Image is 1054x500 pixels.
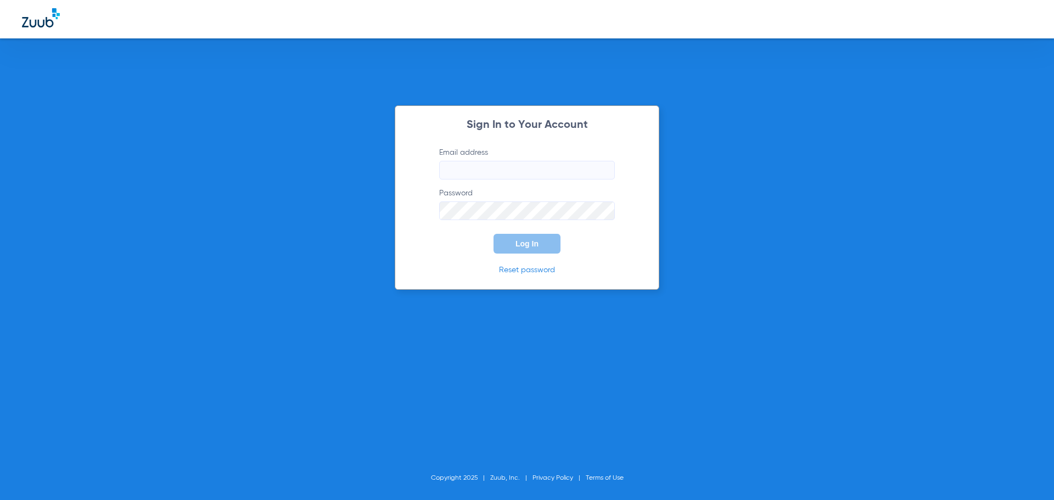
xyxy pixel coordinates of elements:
input: Email address [439,161,615,179]
a: Terms of Use [586,475,624,481]
label: Password [439,188,615,220]
a: Privacy Policy [532,475,573,481]
input: Password [439,201,615,220]
a: Reset password [499,266,555,274]
label: Email address [439,147,615,179]
button: Log In [494,234,560,254]
h2: Sign In to Your Account [423,120,631,131]
img: Zuub Logo [22,8,60,27]
li: Copyright 2025 [431,473,490,484]
li: Zuub, Inc. [490,473,532,484]
span: Log In [515,239,539,248]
